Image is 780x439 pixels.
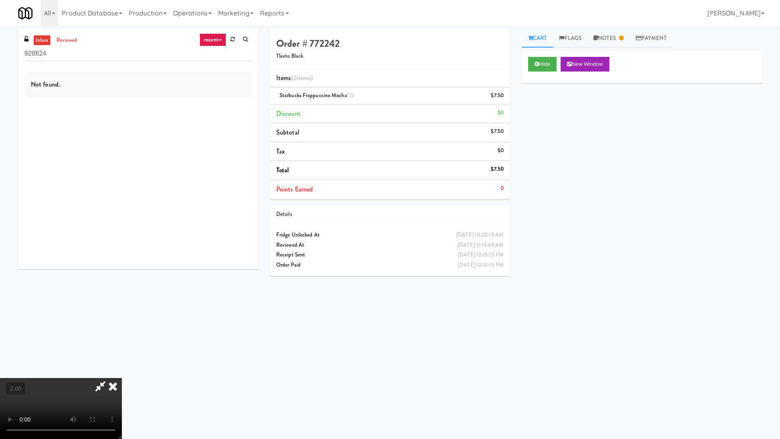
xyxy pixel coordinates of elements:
div: [DATE] 10:20:19 AM [456,230,504,240]
input: Search vision orders [24,46,252,61]
div: $7.50 [491,126,504,137]
button: New Window [561,57,609,72]
div: Receipt Sent [276,250,504,260]
button: Hide [528,57,557,72]
span: Points Earned [276,185,313,194]
h5: Tleeto Black [276,53,504,59]
span: (2) [347,91,354,99]
span: (2 ) [291,73,313,83]
div: $0 [498,108,504,118]
img: Micromart [18,6,32,20]
ng-pluralize: items [297,73,311,83]
div: Order Paid [276,260,504,270]
a: Notes [587,29,630,48]
a: reviewed [54,35,80,46]
div: $7.50 [491,164,504,174]
a: Cart [522,29,553,48]
span: Discount [276,109,301,118]
div: $0 [498,146,504,156]
span: Tax [276,147,285,156]
a: recent [199,33,226,46]
div: 0 [500,183,504,193]
div: [DATE] 12:01:15 PM [458,250,504,260]
div: $7.50 [491,91,504,101]
div: Reviewed At [276,240,504,250]
div: [DATE] 12:01:15 PM [458,260,504,270]
div: [DATE] 11:13:49 AM [457,240,504,250]
span: Items [276,73,313,83]
span: Starbucks Frappuccino Mocha [279,91,354,99]
span: Subtotal [276,128,299,137]
h4: Order # 772242 [276,38,504,49]
span: Total [276,165,289,175]
span: Not found. [31,80,60,89]
div: Fridge Unlocked At [276,230,504,240]
a: inbox [34,35,50,46]
div: Details [276,209,504,219]
a: Flags [553,29,587,48]
a: Payment [630,29,673,48]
